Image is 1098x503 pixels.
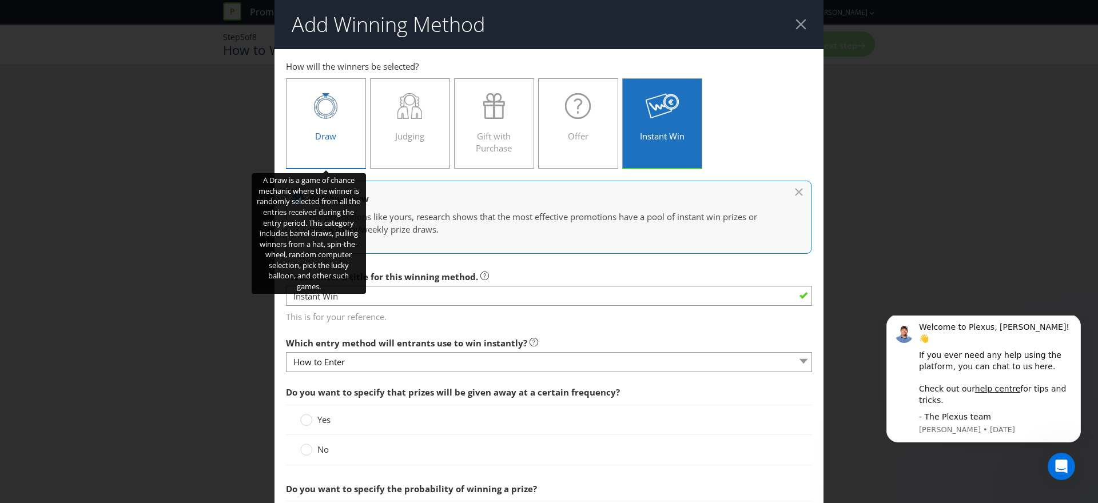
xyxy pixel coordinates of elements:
img: Profile image for Khris [26,9,44,27]
div: Welcome to Plexus, [PERSON_NAME]! 👋 [50,6,203,29]
span: How will the winners be selected? [286,61,419,72]
span: This is for your reference. [286,306,812,323]
span: Instant Win [640,130,685,142]
span: No [317,444,329,455]
span: Gift with Purchase [476,130,512,154]
iframe: Intercom live chat [1048,453,1075,480]
h2: Add Winning Method [292,13,485,36]
div: A Draw is a game of chance mechanic where the winner is randomly selected from all the entries re... [252,173,366,293]
span: Do you want to specify that prizes will be given away at a certain frequency? [286,386,620,398]
span: Judging [395,130,424,142]
span: Draw [315,130,336,142]
span: Do you want to specify the probability of winning a prize? [286,483,537,494]
a: help centre [106,69,151,78]
iframe: Intercom notifications message [869,316,1098,449]
span: Which entry method will entrants use to win instantly? [286,337,527,349]
div: Message content [50,6,203,107]
span: Offer [568,130,588,142]
div: - The Plexus team [50,96,203,107]
span: Yes [317,414,331,425]
div: If you ever need any help using the platform, you can chat to us here. Check out our for tips and... [50,34,203,90]
p: Message from Khris, sent 1w ago [50,109,203,119]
